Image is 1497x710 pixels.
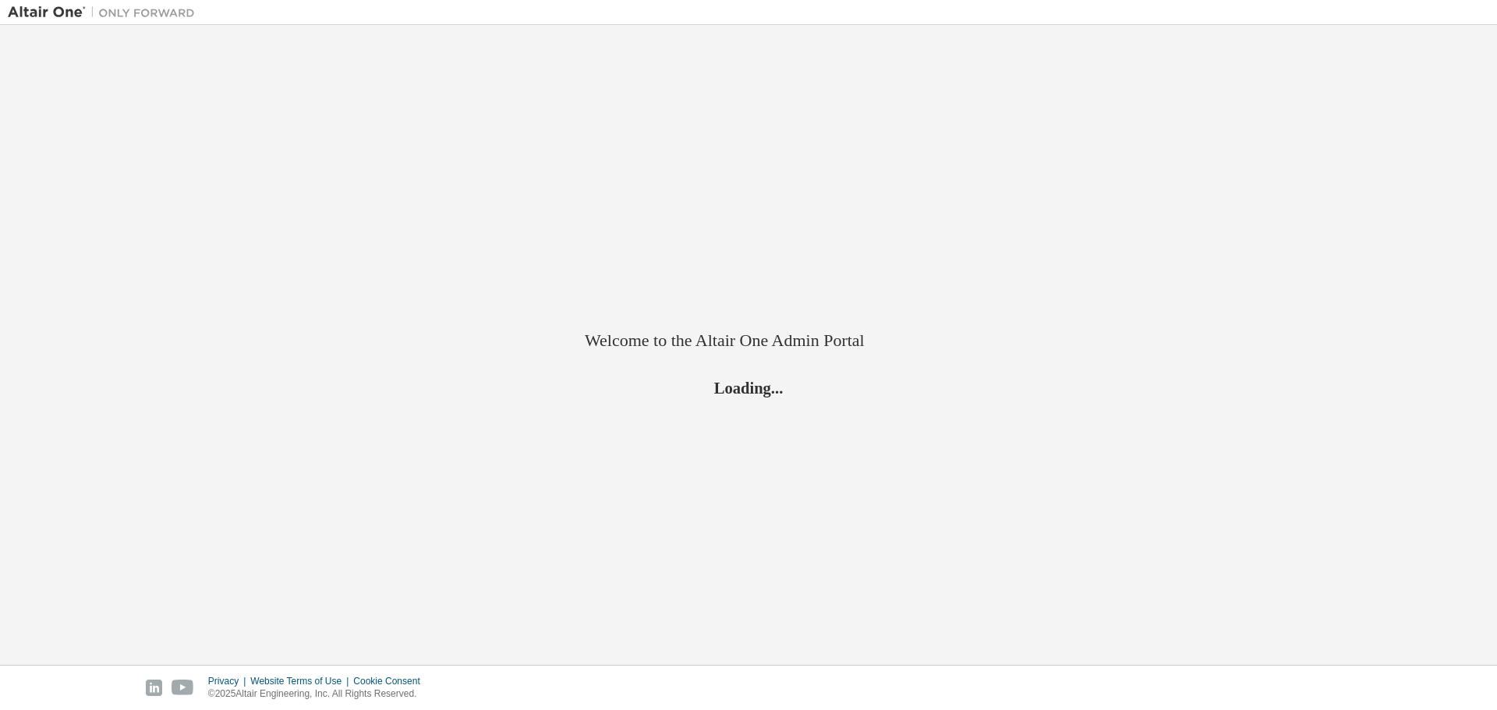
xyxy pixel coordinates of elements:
[585,377,912,397] h2: Loading...
[585,330,912,351] h2: Welcome to the Altair One Admin Portal
[250,675,353,687] div: Website Terms of Use
[172,680,194,696] img: youtube.svg
[8,5,203,20] img: Altair One
[353,675,429,687] div: Cookie Consent
[146,680,162,696] img: linkedin.svg
[208,687,430,701] p: © 2025 Altair Engineering, Inc. All Rights Reserved.
[208,675,250,687] div: Privacy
